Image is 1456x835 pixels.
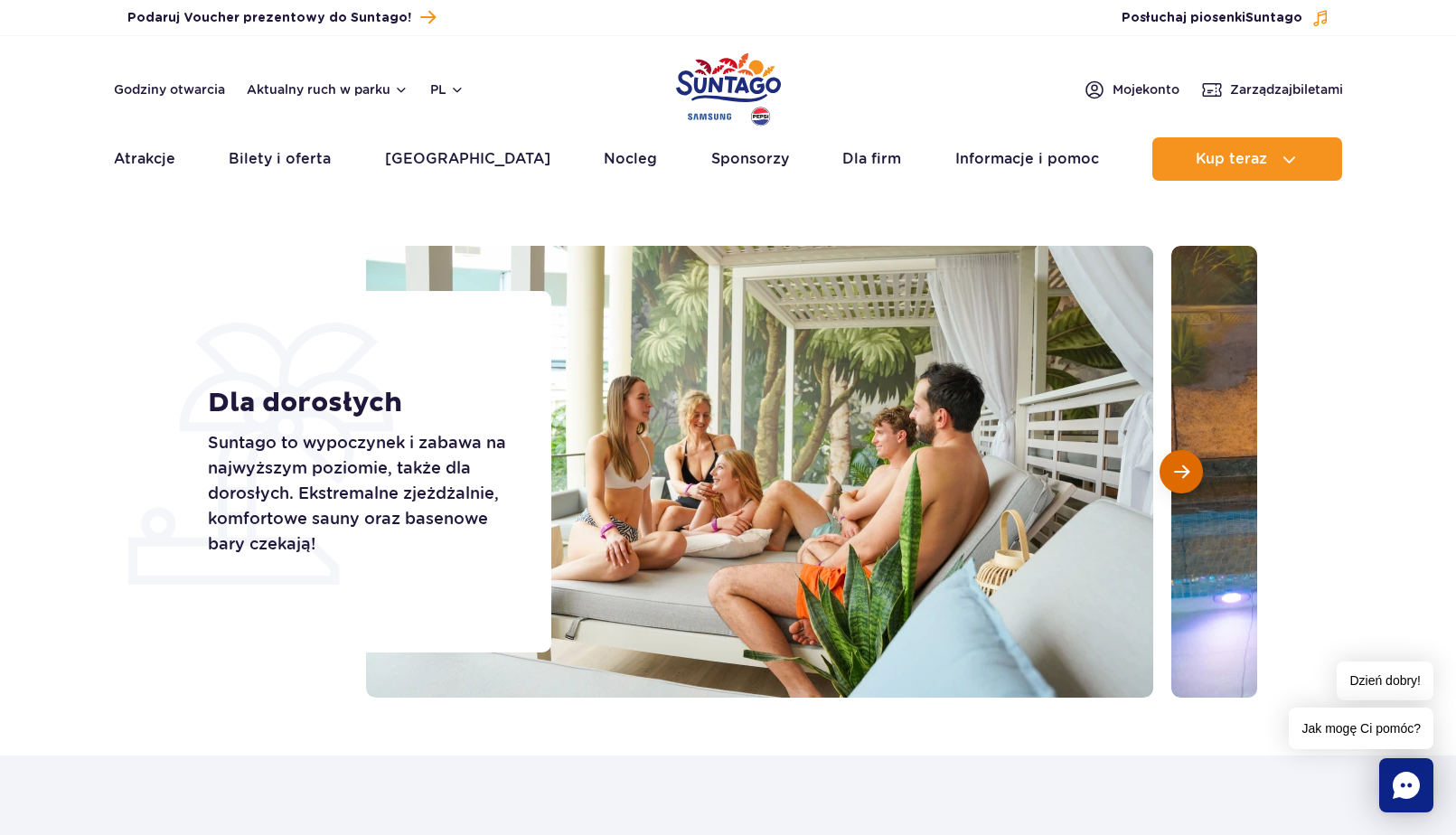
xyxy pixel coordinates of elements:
a: Atrakcje [114,137,175,181]
div: Chat [1379,758,1433,812]
button: Aktualny ruch w parku [247,82,409,97]
span: Posłuchaj piosenki [1122,9,1302,27]
h1: Dla dorosłych [208,387,511,419]
a: Mojekonto [1084,79,1179,100]
button: Następny slajd [1160,450,1203,493]
a: Podaruj Voucher prezentowy do Suntago! [127,5,436,30]
button: Posłuchaj piosenkiSuntago [1122,9,1329,27]
span: Podaruj Voucher prezentowy do Suntago! [127,9,411,27]
a: Bilety i oferta [229,137,331,181]
button: pl [430,80,465,99]
span: Zarządzaj biletami [1230,80,1343,99]
span: Dzień dobry! [1337,661,1433,700]
span: Kup teraz [1196,151,1267,167]
span: Moje konto [1113,80,1179,99]
p: Suntago to wypoczynek i zabawa na najwyższym poziomie, także dla dorosłych. Ekstremalne zjeżdżaln... [208,430,511,557]
a: Sponsorzy [711,137,789,181]
a: Zarządzajbiletami [1201,79,1343,100]
a: Park of Poland [676,45,781,128]
a: Informacje i pomoc [955,137,1099,181]
span: Jak mogę Ci pomóc? [1289,708,1433,749]
span: Suntago [1245,12,1302,24]
button: Kup teraz [1152,137,1342,181]
a: Nocleg [604,137,657,181]
img: Rozmowa uśmiechniętych przyjaciół odpoczywających na łóżkach cabana przy basenie [366,246,1153,698]
a: Dla firm [842,137,901,181]
a: [GEOGRAPHIC_DATA] [385,137,550,181]
a: Godziny otwarcia [114,80,225,99]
